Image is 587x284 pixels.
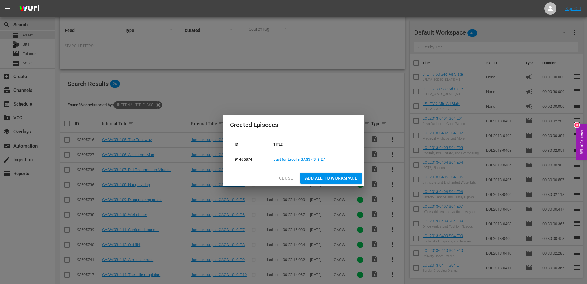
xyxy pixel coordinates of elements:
td: 91465874 [230,152,268,167]
button: Close [274,173,298,184]
span: menu [4,5,11,12]
span: Close [279,174,293,182]
div: 3 [574,123,579,128]
button: Open Feedback Widget [576,124,587,160]
img: ans4CAIJ8jUAAAAAAAAAAAAAAAAAAAAAAAAgQb4GAAAAAAAAAAAAAAAAAAAAAAAAJMjXAAAAAAAAAAAAAAAAAAAAAAAAgAT5G... [15,2,44,16]
a: Just for Laughs GAGS - S. 9 E.1 [273,157,326,162]
th: TITLE [268,137,357,152]
button: Add all to Workspace [300,173,362,184]
a: Sign Out [565,6,581,11]
span: Add all to Workspace [305,174,357,182]
h2: Created Episodes [230,120,357,130]
th: ID [230,137,268,152]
